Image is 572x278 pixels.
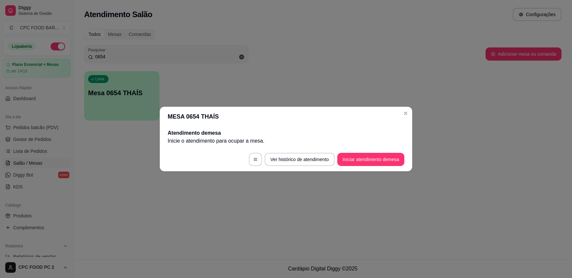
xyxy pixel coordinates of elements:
[337,153,404,166] button: Iniciar atendimento demesa
[160,107,412,126] header: MESA 0654 THAÍS
[400,108,411,119] button: Close
[168,137,404,145] p: Inicie o atendimento para ocupar a mesa .
[168,129,404,137] h2: Atendimento de mesa
[265,153,335,166] button: Ver histórico de atendimento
